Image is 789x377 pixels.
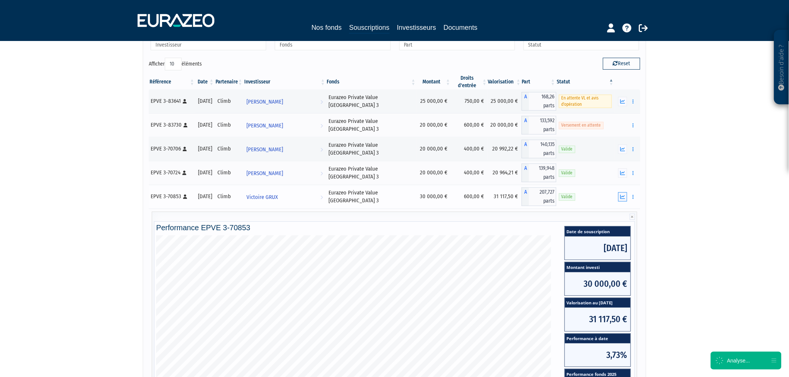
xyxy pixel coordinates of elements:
div: EPVE 3-70724 [151,169,193,177]
td: 20 000,00 € [488,113,522,137]
span: [PERSON_NAME] [246,167,283,180]
div: [DATE] [198,121,212,129]
i: [Français] Personne physique [182,171,186,175]
p: Besoin d'aide ? [777,34,786,101]
a: Souscriptions [349,22,389,34]
span: A [522,187,529,206]
td: 20 000,00 € [416,137,451,161]
span: Victoire GRUX [246,190,278,204]
span: 168,26 parts [529,92,556,111]
div: EPVE 3-83730 [151,121,193,129]
td: Climb [215,89,243,113]
span: Valide [559,193,575,200]
th: Investisseur: activer pour trier la colonne par ordre croissant [243,75,326,89]
a: Documents [444,22,478,33]
span: A [522,116,529,134]
td: 25 000,00 € [416,89,451,113]
span: A [522,164,529,182]
a: [PERSON_NAME] [243,165,326,180]
th: Valorisation: activer pour trier la colonne par ordre croissant [488,75,522,89]
td: 31 117,50 € [488,185,522,209]
th: Statut : activer pour trier la colonne par ordre d&eacute;croissant [556,75,614,89]
span: 31 117,50 € [565,308,631,331]
h4: Performance EPVE 3-70853 [156,224,633,232]
div: [DATE] [198,169,212,177]
span: [PERSON_NAME] [246,95,283,109]
i: [Français] Personne physique [183,147,187,151]
td: 25 000,00 € [488,89,522,113]
img: 1732889491-logotype_eurazeo_blanc_rvb.png [138,14,214,27]
div: A - Eurazeo Private Value Europe 3 [522,140,556,158]
td: Climb [215,137,243,161]
span: 133,592 parts [529,116,556,134]
th: Référence : activer pour trier la colonne par ordre croissant [149,75,195,89]
td: 30 000,00 € [416,185,451,209]
a: [PERSON_NAME] [243,142,326,156]
td: 400,00 € [451,161,488,185]
td: 750,00 € [451,89,488,113]
a: [PERSON_NAME] [243,94,326,109]
div: Eurazeo Private Value [GEOGRAPHIC_DATA] 3 [329,117,414,133]
td: 600,00 € [451,113,488,137]
td: Climb [215,185,243,209]
th: Montant: activer pour trier la colonne par ordre croissant [416,75,451,89]
span: Valide [559,146,575,153]
label: Afficher éléments [149,58,202,70]
div: A - Eurazeo Private Value Europe 3 [522,92,556,111]
span: En attente VL et avis d'opération [559,95,612,108]
div: A - Eurazeo Private Value Europe 3 [522,116,556,134]
span: [DATE] [565,237,631,260]
i: [Français] Personne physique [183,123,188,127]
i: Voir l'investisseur [320,119,323,133]
span: 207,727 parts [529,187,556,206]
select: Afficheréléments [165,58,182,70]
div: Eurazeo Private Value [GEOGRAPHIC_DATA] 3 [329,94,414,110]
span: Date de souscription [565,226,631,237]
div: Eurazeo Private Value [GEOGRAPHIC_DATA] 3 [329,141,414,157]
a: Investisseurs [397,22,436,33]
td: 20 964,21 € [488,161,522,185]
span: [PERSON_NAME] [246,119,283,133]
span: A [522,92,529,111]
button: Reset [603,58,640,70]
div: A - Eurazeo Private Value Europe 3 [522,164,556,182]
div: A - Eurazeo Private Value Europe 3 [522,187,556,206]
i: Voir l'investisseur [320,167,323,180]
td: 20 992,22 € [488,137,522,161]
i: Voir l'investisseur [320,143,323,156]
span: 3,73% [565,343,631,367]
span: Valide [559,170,575,177]
td: 600,00 € [451,185,488,209]
span: Versement en attente [559,122,604,129]
div: EPVE 3-83641 [151,97,193,105]
th: Part: activer pour trier la colonne par ordre croissant [522,75,556,89]
td: 400,00 € [451,137,488,161]
div: EPVE 3-70706 [151,145,193,153]
i: Voir l'investisseur [320,190,323,204]
span: [PERSON_NAME] [246,143,283,156]
th: Fonds: activer pour trier la colonne par ordre croissant [326,75,416,89]
div: EPVE 3-70853 [151,193,193,200]
td: Climb [215,113,243,137]
a: [PERSON_NAME] [243,118,326,133]
span: 139,948 parts [529,164,556,182]
td: 20 000,00 € [416,161,451,185]
span: 30 000,00 € [565,272,631,295]
i: [Français] Personne physique [183,194,187,199]
div: [DATE] [198,97,212,105]
div: [DATE] [198,145,212,153]
th: Droits d'entrée: activer pour trier la colonne par ordre croissant [451,75,488,89]
td: Climb [215,161,243,185]
span: Valorisation au [DATE] [565,298,631,308]
th: Partenaire: activer pour trier la colonne par ordre croissant [215,75,243,89]
span: Montant investi [565,262,631,272]
div: [DATE] [198,193,212,200]
span: 140,135 parts [529,140,556,158]
a: Victoire GRUX [243,189,326,204]
div: Eurazeo Private Value [GEOGRAPHIC_DATA] 3 [329,189,414,205]
i: [Français] Personne physique [183,99,187,104]
span: Performance à date [565,334,631,344]
td: 20 000,00 € [416,113,451,137]
a: Nos fonds [311,22,342,33]
i: Voir l'investisseur [320,95,323,109]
